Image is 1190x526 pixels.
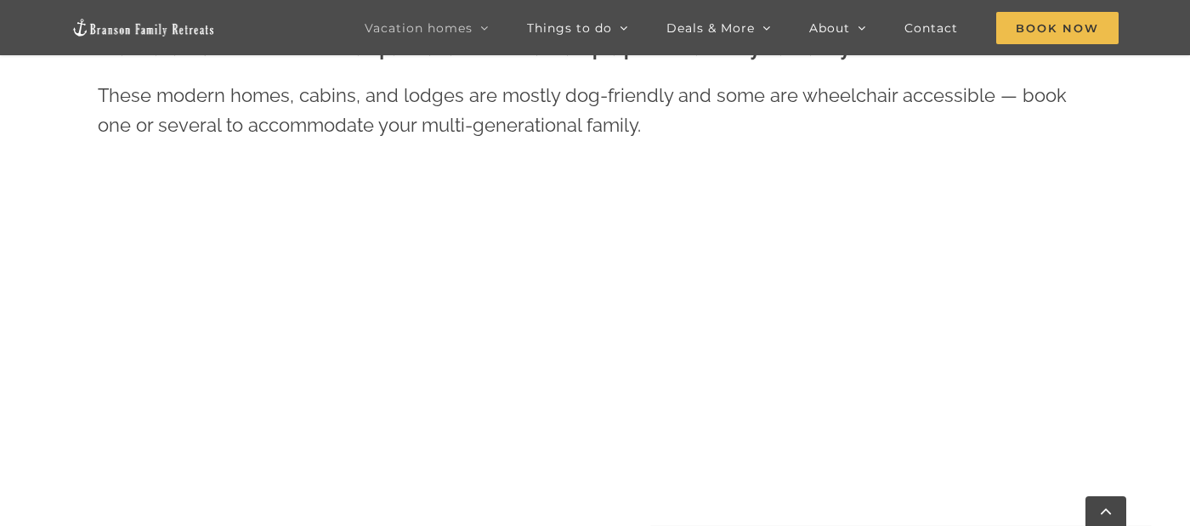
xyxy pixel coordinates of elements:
img: Branson Family Retreats Logo [71,18,216,37]
span: About [809,22,850,34]
span: Vacation homes [365,22,473,34]
span: Book Now [996,12,1119,44]
span: Things to do [527,22,612,34]
p: These modern homes, cabins, and lodges are mostly dog-friendly and some are wheelchair accessible... [98,81,1092,140]
span: Deals & More [666,22,755,34]
span: Contact [904,22,958,34]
